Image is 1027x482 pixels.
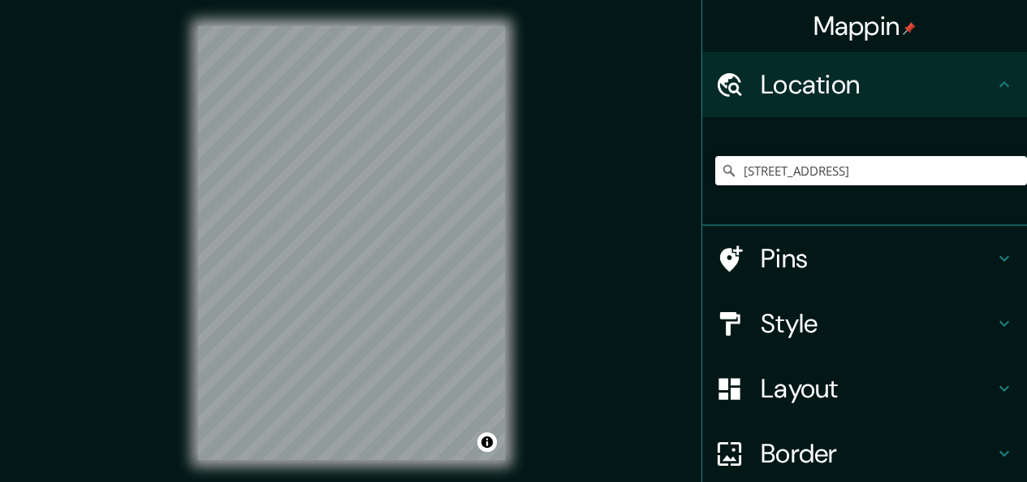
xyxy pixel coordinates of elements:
h4: Layout [761,372,995,405]
h4: Location [761,68,995,101]
button: Toggle attribution [477,432,497,452]
div: Style [702,291,1027,356]
h4: Border [761,437,995,470]
div: Pins [702,226,1027,291]
h4: Pins [761,242,995,275]
img: pin-icon.png [903,22,916,35]
h4: Mappin [813,10,917,42]
iframe: Help widget launcher [882,419,1009,464]
div: Location [702,52,1027,117]
input: Pick your city or area [715,156,1027,185]
div: Layout [702,356,1027,421]
canvas: Map [198,26,505,460]
h4: Style [761,307,995,340]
